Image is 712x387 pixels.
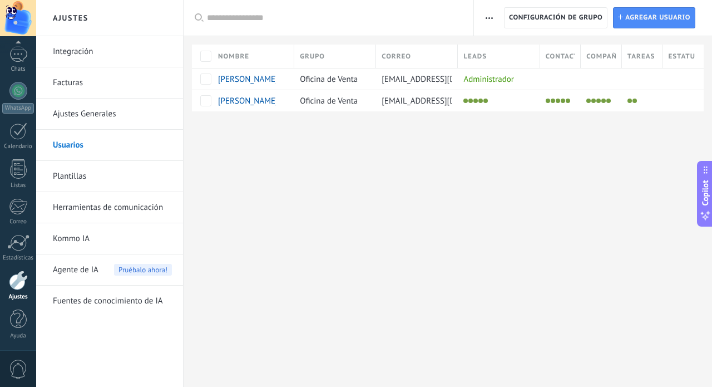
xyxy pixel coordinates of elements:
[36,223,183,254] li: Kommo IA
[700,180,711,205] span: Copilot
[53,130,172,161] a: Usuarios
[53,67,172,99] a: Facturas
[36,130,183,161] li: Usuarios
[591,99,596,103] li: Examinar
[36,36,183,67] li: Integración
[114,264,172,276] span: Pruébalo ahora!
[53,223,172,254] a: Kommo IA
[53,286,172,317] a: Fuentes de conocimiento de IA
[458,68,534,90] div: Administrador
[509,8,602,28] span: Configuración de grupo
[36,67,183,99] li: Facturas
[627,99,632,103] li: Editar
[300,74,358,85] span: Oficina de Venta
[2,293,34,301] div: Ajustes
[463,99,468,103] li: Instalar
[586,51,616,62] span: Compañías
[2,103,34,114] div: WhatsApp
[596,99,601,103] li: Editar
[483,99,488,103] li: Exportar
[36,286,183,316] li: Fuentes de conocimiento de IA
[566,99,570,103] li: Exportar
[36,99,183,130] li: Ajustes Generales
[556,99,560,103] li: Editar
[53,99,172,130] a: Ajustes Generales
[53,254,172,286] a: Agente de IAPruébalo ahora!
[632,99,637,103] li: Eliminar
[218,96,278,106] span: Myrna Rosado
[2,66,34,73] div: Chats
[473,99,478,103] li: Editar
[561,99,565,103] li: Eliminar
[382,74,508,85] span: [EMAIL_ADDRESS][DOMAIN_NAME]
[294,68,370,90] div: Oficina de Venta
[300,96,358,106] span: Oficina de Venta
[546,99,550,103] li: Instalar
[53,254,98,286] span: Agente de IA
[2,254,34,262] div: Estadísticas
[586,99,591,103] li: Instalar
[481,7,497,28] button: Más
[551,99,555,103] li: Examinar
[36,254,183,286] li: Agente de IA
[53,36,172,67] a: Integración
[2,218,34,226] div: Correo
[382,96,508,106] span: [EMAIL_ADDRESS][DOMAIN_NAME]
[2,182,34,189] div: Listas
[606,99,611,103] li: Exportar
[613,7,695,28] a: Agregar usuario
[478,99,483,103] li: Eliminar
[53,161,172,192] a: Plantillas
[463,51,487,62] span: Leads
[668,51,695,62] span: Estatus
[504,7,607,28] button: Configuración de grupo
[2,143,34,150] div: Calendario
[601,99,606,103] li: Eliminar
[36,161,183,192] li: Plantillas
[546,51,575,62] span: Contactos
[218,51,249,62] span: Nombre
[53,192,172,223] a: Herramientas de comunicación
[382,51,411,62] span: Correo
[468,99,473,103] li: Examinar
[627,51,655,62] span: Tareas
[300,51,325,62] span: Grupo
[625,8,690,28] span: Agregar usuario
[218,74,278,85] span: Cleyver Ulises Uribe Castañeda
[294,90,370,111] div: Oficina de Venta
[36,192,183,223] li: Herramientas de comunicación
[2,332,34,340] div: Ayuda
